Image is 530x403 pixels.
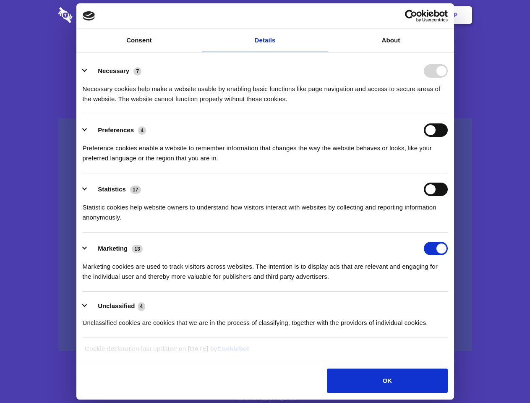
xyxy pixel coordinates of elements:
span: 7 [133,67,141,76]
a: Details [202,29,328,52]
h1: Eliminate Slack Data Loss. [58,38,472,68]
div: Unclassified cookies are cookies that we are in the process of classifying, together with the pro... [83,311,448,328]
a: Cookiebot [217,345,249,352]
div: Marketing cookies are used to track visitors across websites. The intention is to display ads tha... [83,255,448,282]
div: Cookie declaration last updated on [DATE] by [78,344,452,360]
label: Marketing [98,245,128,252]
h4: Auto-redaction of sensitive data, encrypted data sharing and self-destructing private chats. Shar... [58,76,472,104]
button: Preferences (4) [83,123,151,137]
img: logo-wordmark-white-trans-d4663122ce5f474addd5e946df7df03e33cb6a1c49d2221995e7729f52c070b2.svg [58,7,130,23]
a: Usercentrics Cookiebot - opens in a new window [374,10,448,22]
button: OK [327,369,447,393]
button: Statistics (17) [83,183,146,196]
label: Statistics [98,186,126,193]
label: Preferences [98,126,134,133]
div: Statistic cookies help website owners to understand how visitors interact with websites by collec... [83,196,448,222]
span: 17 [130,186,141,194]
span: 4 [138,302,146,311]
span: 13 [132,245,143,253]
label: Necessary [98,67,129,74]
a: Wistia video thumbnail [58,118,472,351]
button: Marketing (13) [83,242,148,255]
div: Necessary cookies help make a website usable by enabling basic functions like page navigation and... [83,78,448,104]
a: Pricing [246,2,283,28]
a: Login [381,2,417,28]
a: About [328,29,454,52]
button: Necessary (7) [83,64,147,78]
a: Consent [76,29,202,52]
div: Preference cookies enable a website to remember information that changes the way the website beha... [83,137,448,163]
a: Contact [340,2,379,28]
button: Unclassified (4) [83,301,151,311]
span: 4 [138,126,146,135]
iframe: Drift Widget Chat Controller [488,361,520,393]
img: logo [83,11,95,21]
